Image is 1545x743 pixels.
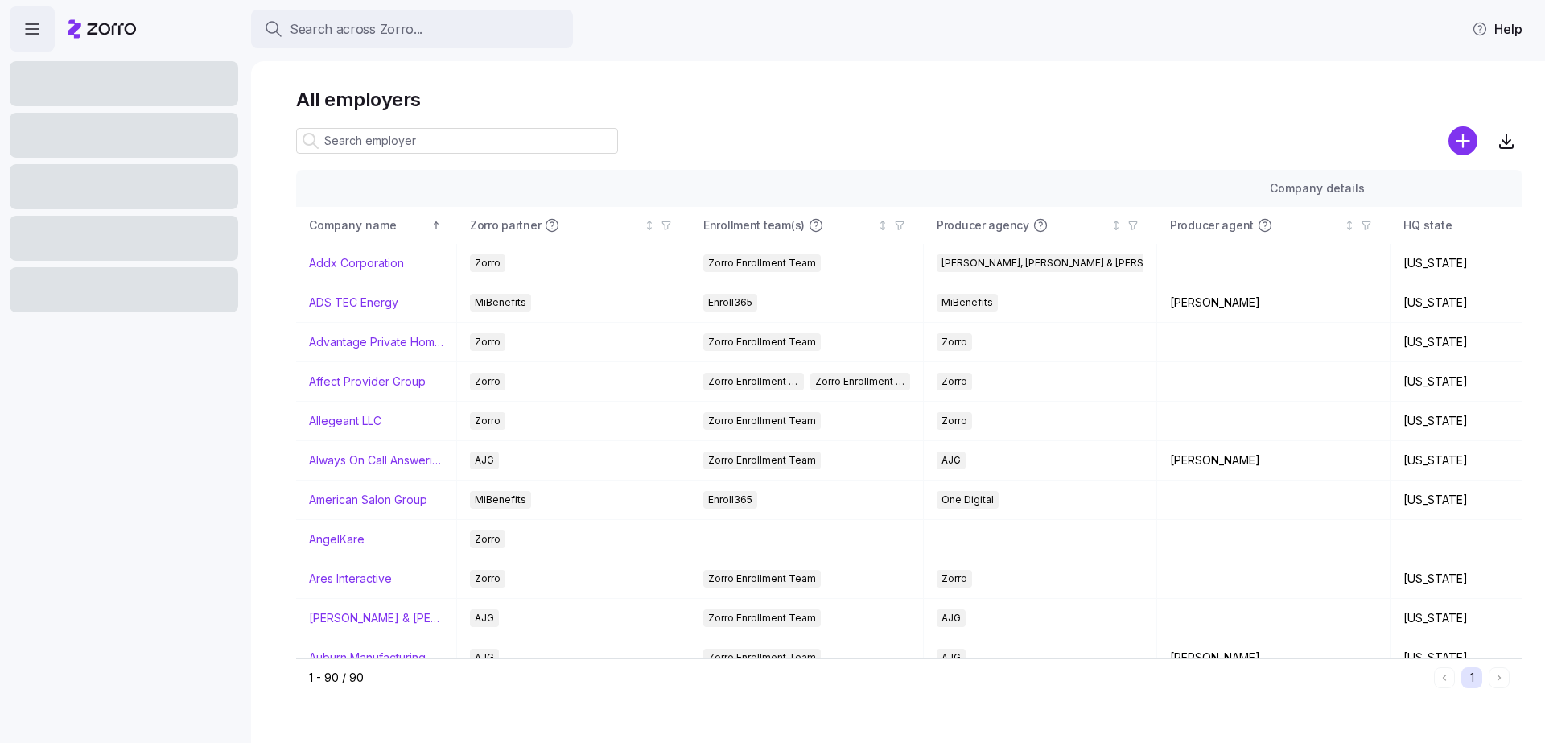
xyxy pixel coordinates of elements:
[708,254,816,272] span: Zorro Enrollment Team
[941,412,967,430] span: Zorro
[470,217,541,233] span: Zorro partner
[708,570,816,588] span: Zorro Enrollment Team
[309,571,392,587] a: Ares Interactive
[296,207,457,244] th: Company nameSorted ascending
[703,217,805,233] span: Enrollment team(s)
[1110,220,1122,231] div: Not sorted
[941,609,961,627] span: AJG
[1157,283,1390,323] td: [PERSON_NAME]
[815,373,906,390] span: Zorro Enrollment Experts
[475,373,501,390] span: Zorro
[296,128,618,154] input: Search employer
[431,220,442,231] div: Sorted ascending
[475,333,501,351] span: Zorro
[690,207,924,244] th: Enrollment team(s)Not sorted
[457,207,690,244] th: Zorro partnerNot sorted
[475,294,526,312] span: MiBenefits
[708,333,816,351] span: Zorro Enrollment Team
[309,452,443,469] a: Always On Call Answering Service
[708,373,799,390] span: Zorro Enrollment Team
[937,217,1029,233] span: Producer agency
[309,610,443,626] a: [PERSON_NAME] & [PERSON_NAME]'s
[1459,13,1535,45] button: Help
[296,87,1522,112] h1: All employers
[924,207,1157,244] th: Producer agencyNot sorted
[644,220,655,231] div: Not sorted
[941,452,961,469] span: AJG
[941,570,967,588] span: Zorro
[941,294,993,312] span: MiBenefits
[1157,207,1390,244] th: Producer agentNot sorted
[708,609,816,627] span: Zorro Enrollment Team
[1448,126,1477,155] svg: add icon
[475,570,501,588] span: Zorro
[309,670,1428,686] div: 1 - 90 / 90
[309,492,427,508] a: American Salon Group
[941,491,994,509] span: One Digital
[309,413,381,429] a: Allegeant LLC
[290,19,422,39] span: Search across Zorro...
[309,217,428,234] div: Company name
[1344,220,1355,231] div: Not sorted
[309,650,426,666] a: Auburn Manufacturing
[1170,217,1254,233] span: Producer agent
[475,530,501,548] span: Zorro
[309,295,398,311] a: ADS TEC Energy
[877,220,888,231] div: Not sorted
[1157,638,1390,678] td: [PERSON_NAME]
[309,374,426,390] a: Affect Provider Group
[941,254,1194,272] span: [PERSON_NAME], [PERSON_NAME] & [PERSON_NAME]
[708,452,816,469] span: Zorro Enrollment Team
[251,10,573,48] button: Search across Zorro...
[1434,667,1455,688] button: Previous page
[475,491,526,509] span: MiBenefits
[1461,667,1482,688] button: 1
[475,452,494,469] span: AJG
[708,294,752,312] span: Enroll365
[475,649,494,667] span: AJG
[309,255,404,271] a: Addx Corporation
[708,649,816,667] span: Zorro Enrollment Team
[1157,441,1390,481] td: [PERSON_NAME]
[475,254,501,272] span: Zorro
[475,412,501,430] span: Zorro
[309,531,365,547] a: AngelKare
[941,649,961,667] span: AJG
[309,334,443,350] a: Advantage Private Home Care
[708,412,816,430] span: Zorro Enrollment Team
[941,333,967,351] span: Zorro
[708,491,752,509] span: Enroll365
[475,609,494,627] span: AJG
[1489,667,1510,688] button: Next page
[941,373,967,390] span: Zorro
[1472,19,1522,39] span: Help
